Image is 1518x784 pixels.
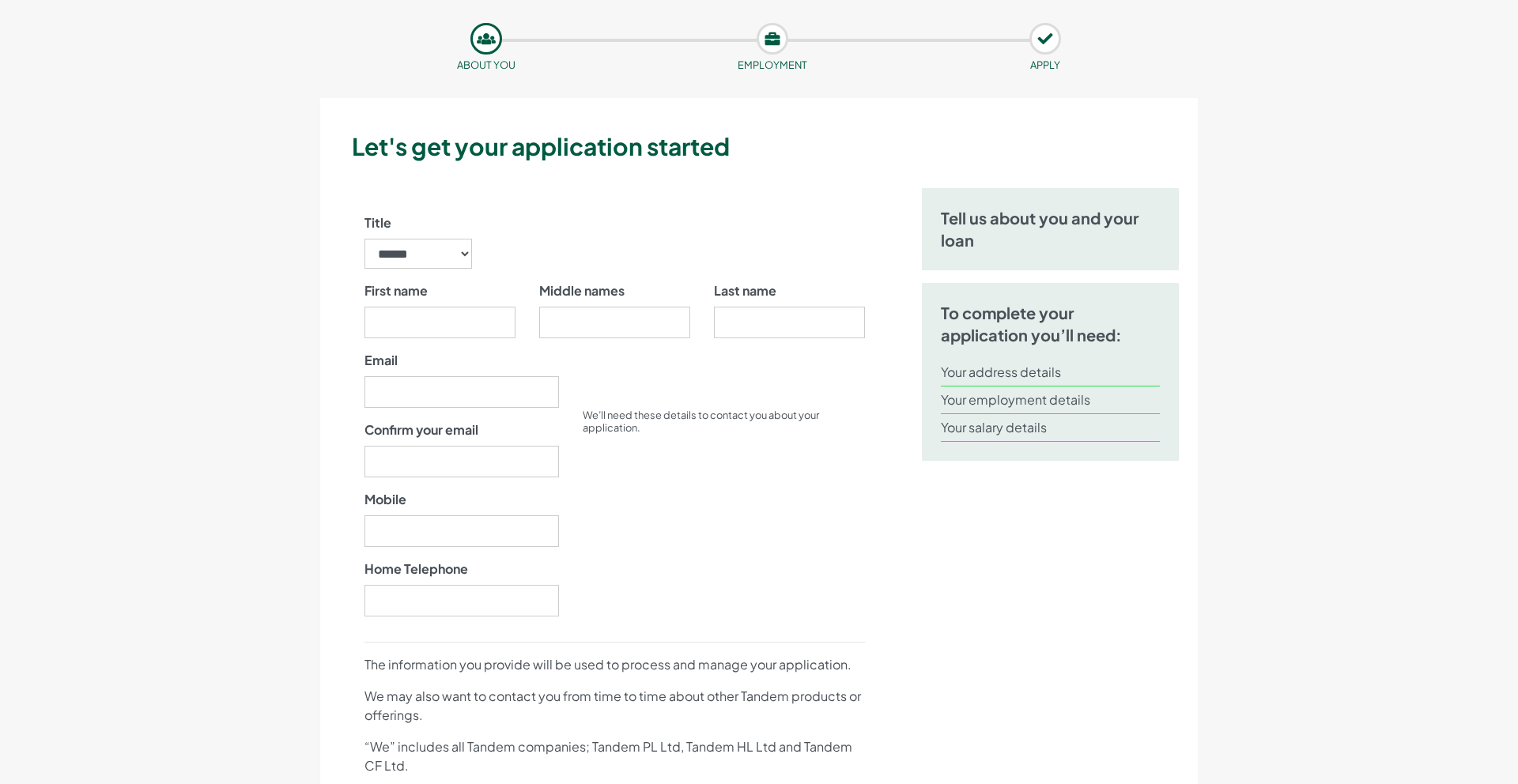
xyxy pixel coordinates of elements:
label: First name [364,281,428,300]
label: Mobile [364,490,406,509]
label: Middle names [539,281,625,300]
li: Your salary details [941,414,1160,442]
h5: To complete your application you’ll need: [941,302,1160,346]
p: We may also want to contact you from time to time about other Tandem products or offerings. [364,687,865,725]
label: Title [364,213,391,232]
p: “We” includes all Tandem companies; Tandem PL Ltd, Tandem HL Ltd and Tandem CF Ltd. [364,737,865,775]
label: Home Telephone [364,560,468,579]
label: Email [364,351,398,370]
small: About you [457,58,515,71]
li: Your address details [941,359,1160,386]
label: Confirm your email [364,420,478,439]
p: The information you provide will be used to process and manage your application. [364,655,865,674]
small: We’ll need these details to contact you about your application. [583,409,819,434]
small: Employment [738,58,807,71]
small: APPLY [1030,58,1060,71]
h3: Let's get your application started [352,130,1191,163]
h5: Tell us about you and your loan [941,207,1160,251]
label: Last name [714,281,776,300]
li: Your employment details [941,386,1160,414]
